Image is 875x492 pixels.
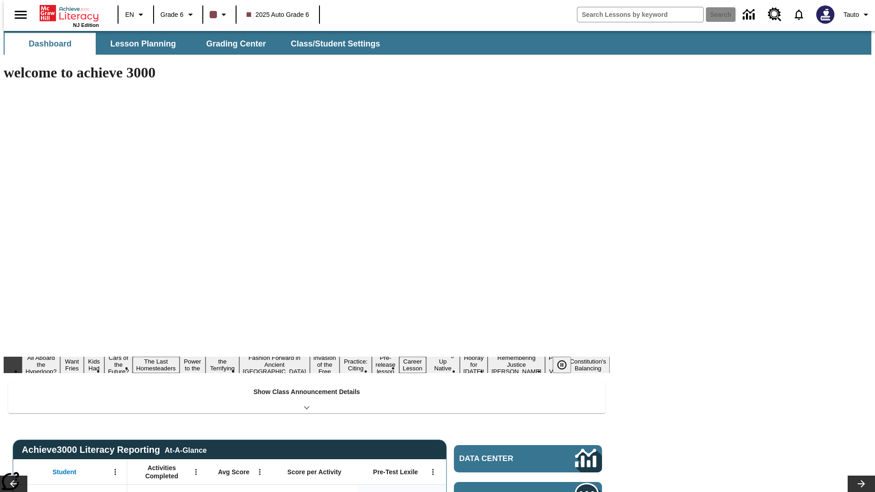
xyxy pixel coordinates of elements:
span: Avg Score [218,468,249,476]
div: Home [40,3,99,28]
button: Slide 13 Cooking Up Native Traditions [426,350,460,380]
button: Open Menu [189,465,203,479]
button: Slide 15 Remembering Justice O'Connor [488,353,545,376]
span: Grade 6 [160,10,184,20]
button: Lesson Planning [98,33,189,55]
button: Slide 8 Fashion Forward in Ancient Rome [239,353,310,376]
button: Lesson carousel, Next [848,476,875,492]
span: Pre-Test Lexile [373,468,418,476]
a: Data Center [454,445,602,472]
span: EN [125,10,134,20]
span: Student [52,468,76,476]
a: Data Center [737,2,762,27]
div: Show Class Announcement Details [8,382,605,413]
button: Pause [553,357,571,373]
button: Slide 9 The Invasion of the Free CD [310,346,340,383]
input: search field [577,7,703,22]
button: Profile/Settings [840,6,875,23]
a: Notifications [787,3,811,26]
button: Language: EN, Select a language [121,6,150,23]
span: Class/Student Settings [291,39,380,49]
button: Grade: Grade 6, Select a grade [157,6,200,23]
p: Show Class Announcement Details [253,387,360,397]
button: Slide 12 Career Lesson [399,357,426,373]
button: Slide 17 The Constitution's Balancing Act [566,350,610,380]
button: Open Menu [426,465,440,479]
button: Select a new avatar [811,3,840,26]
span: Activities Completed [132,464,192,480]
span: Score per Activity [288,468,342,476]
span: Data Center [459,454,545,463]
button: Grading Center [190,33,282,55]
button: Slide 11 Pre-release lesson [372,353,399,376]
button: Slide 16 Point of View [545,353,566,376]
div: Pause [553,357,580,373]
span: 2025 Auto Grade 6 [247,10,309,20]
button: Dashboard [5,33,96,55]
a: Resource Center, Will open in new tab [762,2,787,27]
button: Slide 6 Solar Power to the People [180,350,206,380]
button: Slide 7 Attack of the Terrifying Tomatoes [206,350,239,380]
button: Open Menu [253,465,267,479]
span: Dashboard [29,39,72,49]
h1: welcome to achieve 3000 [4,64,610,81]
button: Slide 5 The Last Homesteaders [133,357,180,373]
button: Slide 4 Cars of the Future? [104,353,133,376]
span: Achieve3000 Literacy Reporting [22,445,207,455]
button: Slide 14 Hooray for Constitution Day! [460,353,488,376]
img: Avatar [816,5,834,24]
span: Grading Center [206,39,266,49]
button: Slide 3 Dirty Jobs Kids Had To Do [84,343,104,387]
button: Open Menu [108,465,122,479]
button: Slide 2 Do You Want Fries With That? [60,343,83,387]
div: SubNavbar [4,33,388,55]
div: At-A-Glance [165,445,206,455]
button: Slide 10 Mixed Practice: Citing Evidence [340,350,372,380]
button: Class/Student Settings [283,33,387,55]
a: Home [40,4,99,22]
span: NJ Edition [73,22,99,28]
span: Tauto [844,10,859,20]
button: Class color is dark brown. Change class color [206,6,233,23]
button: Open side menu [7,1,34,28]
div: SubNavbar [4,31,871,55]
span: Lesson Planning [110,39,176,49]
button: Slide 1 All Aboard the Hyperloop? [22,353,60,376]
